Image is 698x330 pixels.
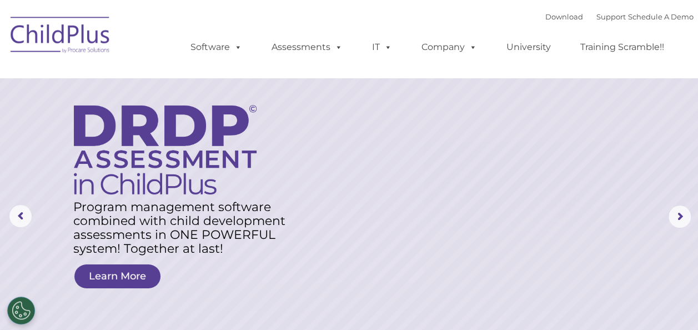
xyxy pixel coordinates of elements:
[73,200,297,256] rs-layer: Program management software combined with child development assessments in ONE POWERFUL system! T...
[361,36,403,58] a: IT
[260,36,354,58] a: Assessments
[545,12,694,21] font: |
[179,36,253,58] a: Software
[74,264,160,288] a: Learn More
[74,105,257,194] img: DRDP Assessment in ChildPlus
[545,12,583,21] a: Download
[154,119,202,127] span: Phone number
[569,36,675,58] a: Training Scramble!!
[7,297,35,324] button: Cookies Settings
[495,36,562,58] a: University
[596,12,626,21] a: Support
[5,9,116,64] img: ChildPlus by Procare Solutions
[410,36,488,58] a: Company
[628,12,694,21] a: Schedule A Demo
[154,73,188,82] span: Last name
